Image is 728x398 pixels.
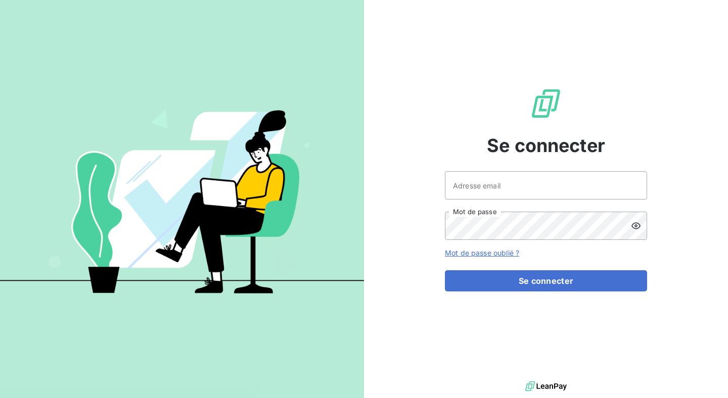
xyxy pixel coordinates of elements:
[530,87,562,120] img: Logo LeanPay
[487,132,605,159] span: Se connecter
[445,248,519,257] a: Mot de passe oublié ?
[525,379,567,394] img: logo
[445,171,647,200] input: placeholder
[445,270,647,291] button: Se connecter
